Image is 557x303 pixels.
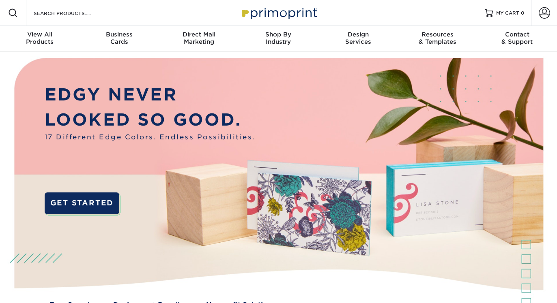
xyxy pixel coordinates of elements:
[477,26,557,52] a: Contact& Support
[80,26,159,52] a: BusinessCards
[159,31,239,45] div: Marketing
[477,31,557,45] div: & Support
[45,192,119,214] a: GET STARTED
[318,31,398,45] div: Services
[521,10,525,16] span: 0
[159,26,239,52] a: Direct MailMarketing
[477,31,557,38] span: Contact
[80,31,159,45] div: Cards
[398,26,477,52] a: Resources& Templates
[45,82,255,107] p: EDGY NEVER
[238,4,319,21] img: Primoprint
[239,31,318,38] span: Shop By
[45,132,255,142] span: 17 Different Edge Colors. Endless Possibilities.
[33,8,112,18] input: SEARCH PRODUCTS.....
[239,26,318,52] a: Shop ByIndustry
[80,31,159,38] span: Business
[159,31,239,38] span: Direct Mail
[398,31,477,45] div: & Templates
[398,31,477,38] span: Resources
[318,26,398,52] a: DesignServices
[45,107,255,132] p: LOOKED SO GOOD.
[496,10,519,17] span: MY CART
[239,31,318,45] div: Industry
[318,31,398,38] span: Design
